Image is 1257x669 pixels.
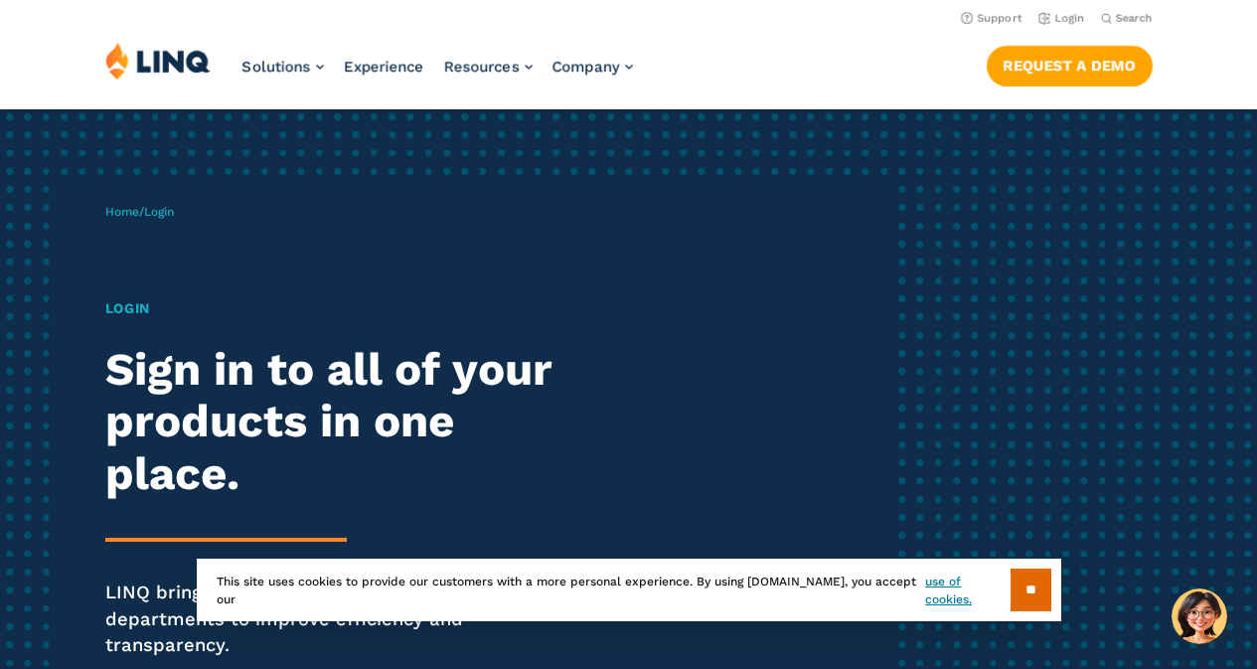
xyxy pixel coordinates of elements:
[987,46,1153,85] a: Request a Demo
[444,58,520,76] span: Resources
[105,298,589,319] h1: Login
[144,205,174,219] span: Login
[105,580,589,658] p: LINQ brings together students, parents and all your departments to improve efficiency and transpa...
[552,58,633,76] a: Company
[987,42,1153,85] nav: Button Navigation
[1172,588,1227,644] button: Hello, have a question? Let’s chat.
[344,58,424,76] a: Experience
[242,58,324,76] a: Solutions
[444,58,533,76] a: Resources
[242,42,633,107] nav: Primary Navigation
[1116,12,1153,25] span: Search
[105,205,174,219] span: /
[197,559,1061,621] div: This site uses cookies to provide our customers with a more personal experience. By using [DOMAIN...
[242,58,311,76] span: Solutions
[1101,11,1153,26] button: Open Search Bar
[961,12,1022,25] a: Support
[105,344,589,501] h2: Sign in to all of your products in one place.
[1038,12,1085,25] a: Login
[925,573,1010,608] a: use of cookies.
[105,42,211,80] img: LINQ | K‑12 Software
[105,205,139,219] a: Home
[552,58,620,76] span: Company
